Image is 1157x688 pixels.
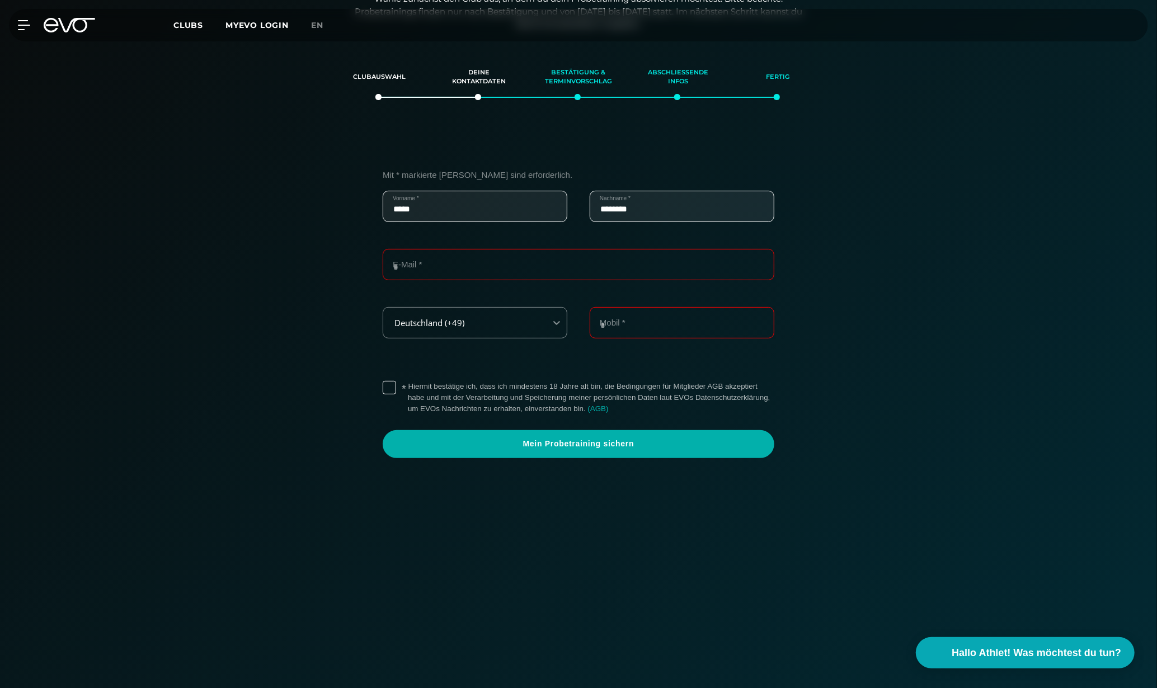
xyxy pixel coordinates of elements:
[742,62,813,92] div: Fertig
[225,20,289,30] a: MYEVO LOGIN
[642,62,714,92] div: Abschließende Infos
[311,19,337,32] a: en
[408,381,774,414] label: Hiermit bestätige ich, dass ich mindestens 18 Jahre alt bin, die Bedingungen für Mitglieder AGB a...
[543,62,614,92] div: Bestätigung & Terminvorschlag
[344,62,415,92] div: Clubauswahl
[311,20,323,30] span: en
[383,170,774,180] p: Mit * markierte [PERSON_NAME] sind erforderlich.
[173,20,225,30] a: Clubs
[173,20,203,30] span: Clubs
[916,637,1135,668] button: Hallo Athlet! Was möchtest du tun?
[410,439,747,450] span: Mein Probetraining sichern
[588,404,609,413] a: (AGB)
[443,62,515,92] div: Deine Kontaktdaten
[952,645,1121,661] span: Hallo Athlet! Was möchtest du tun?
[383,430,774,458] a: Mein Probetraining sichern
[384,318,538,328] div: Deutschland (+49)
